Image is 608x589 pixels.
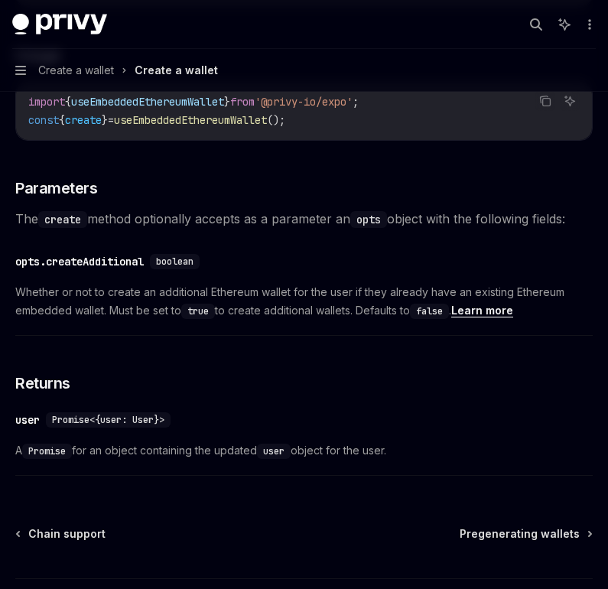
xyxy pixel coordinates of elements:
span: Returns [15,373,70,394]
code: create [38,211,87,228]
span: } [102,113,108,127]
button: Copy the contents from the code block [535,91,555,111]
div: Create a wallet [135,61,218,80]
code: true [181,304,215,319]
span: Create a wallet [38,61,114,80]
span: Promise<{user: User}> [52,414,164,426]
span: { [59,113,65,127]
div: user [15,412,40,428]
button: Ask AI [560,91,580,111]
span: = [108,113,114,127]
span: (); [267,113,285,127]
span: { [65,95,71,109]
code: false [410,304,449,319]
code: user [257,444,291,459]
span: create [65,113,102,127]
span: Pregenerating wallets [460,526,580,542]
span: '@privy-io/expo' [255,95,353,109]
a: Learn more [451,304,513,317]
span: A for an object containing the updated object for the user. [15,441,593,460]
img: dark logo [12,14,107,35]
span: useEmbeddedEthereumWallet [114,113,267,127]
span: from [230,95,255,109]
span: useEmbeddedEthereumWallet [71,95,224,109]
span: ; [353,95,359,109]
code: opts [350,211,387,228]
span: The method optionally accepts as a parameter an object with the following fields: [15,208,593,229]
span: } [224,95,230,109]
span: import [28,95,65,109]
span: Chain support [28,526,106,542]
span: const [28,113,59,127]
a: Chain support [17,526,106,542]
a: Pregenerating wallets [460,526,591,542]
span: Parameters [15,177,97,199]
button: More actions [580,14,596,35]
code: Promise [22,444,72,459]
span: boolean [156,255,193,268]
div: opts.createAdditional [15,254,144,269]
span: Whether or not to create an additional Ethereum wallet for the user if they already have an exist... [15,283,593,320]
